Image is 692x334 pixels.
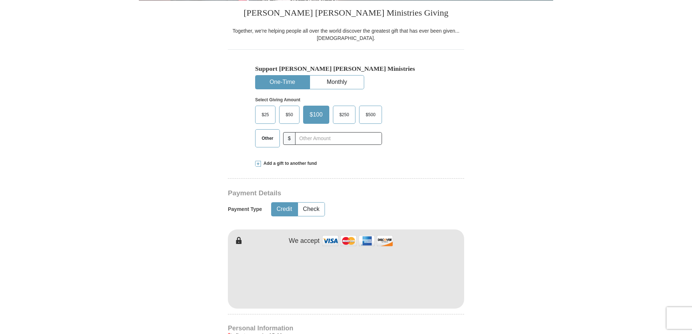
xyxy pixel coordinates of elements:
h4: We accept [289,237,320,245]
button: Check [298,203,325,216]
button: One-Time [256,76,309,89]
span: Other [258,133,277,144]
span: $250 [336,109,353,120]
h4: Personal Information [228,325,464,331]
button: Monthly [310,76,364,89]
div: Together, we're helping people all over the world discover the greatest gift that has ever been g... [228,27,464,42]
span: $500 [362,109,379,120]
h3: Payment Details [228,189,413,197]
h5: Payment Type [228,206,262,212]
input: Other Amount [295,132,382,145]
strong: Select Giving Amount [255,97,300,102]
span: $100 [306,109,326,120]
img: credit cards accepted [321,233,394,249]
span: $50 [282,109,297,120]
button: Credit [271,203,297,216]
h3: [PERSON_NAME] [PERSON_NAME] Ministries Giving [228,0,464,27]
span: $25 [258,109,273,120]
span: Add a gift to another fund [261,160,317,167]
h5: Support [PERSON_NAME] [PERSON_NAME] Ministries [255,65,437,73]
span: $ [283,132,295,145]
